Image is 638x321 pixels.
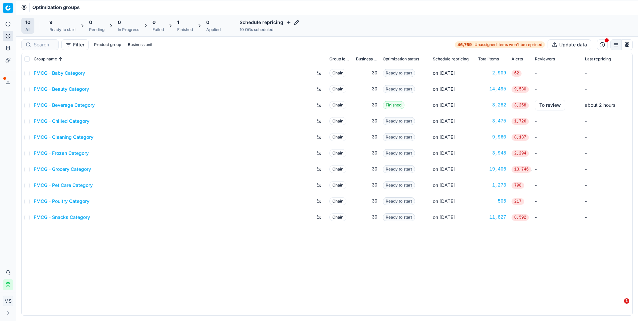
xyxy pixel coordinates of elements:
span: Alerts [512,56,523,62]
td: - [532,177,582,193]
a: FMCG - Beverage Category [34,102,95,108]
td: - [582,81,632,97]
span: on [DATE] [433,166,455,172]
a: FMCG - Snacks Category [34,214,90,221]
td: - [532,81,582,97]
span: on [DATE] [433,134,455,140]
td: - [532,161,582,177]
a: FMCG - Pet Care Category [34,182,93,189]
td: - [582,65,632,81]
a: 11,827 [478,214,506,221]
span: on [DATE] [433,118,455,124]
a: 3,475 [478,118,506,124]
span: Chain [329,149,346,157]
td: - [582,129,632,145]
span: Group level [329,56,351,62]
span: on [DATE] [433,182,455,188]
td: - [532,65,582,81]
div: 10 OGs scheduled [240,27,299,32]
div: 30 [356,86,377,92]
span: Ready to start [383,85,415,93]
div: 30 [356,198,377,205]
span: Chain [329,85,346,93]
span: on [DATE] [433,214,455,220]
div: 505 [478,198,506,205]
span: Reviewers [535,56,555,62]
td: - [532,145,582,161]
td: - [532,209,582,225]
button: Filter [61,39,89,50]
span: 8,137 [512,134,529,141]
div: All [25,27,30,32]
a: 3,282 [478,102,506,108]
td: - [532,129,582,145]
button: Update data [548,39,591,50]
span: Chain [329,213,346,221]
div: In Progress [118,27,139,32]
a: FMCG - Grocery Category [34,166,91,173]
span: 798 [512,182,524,189]
span: Chain [329,181,346,189]
td: - [582,161,632,177]
span: MS [3,296,13,306]
span: Ready to start [383,117,415,125]
a: 2,909 [478,70,506,76]
a: 19,406 [478,166,506,173]
a: 14,495 [478,86,506,92]
a: FMCG - Cleaning Category [34,134,93,140]
nav: breadcrumb [32,4,80,11]
span: 2,294 [512,150,529,157]
div: 30 [356,102,377,108]
span: 0 [206,19,209,26]
span: Ready to start [383,133,415,141]
span: Optimization status [383,56,419,62]
span: on [DATE] [433,70,455,76]
span: Business unit [356,56,377,62]
span: Chain [329,133,346,141]
span: Chain [329,197,346,205]
span: Last repricing [585,56,611,62]
span: on [DATE] [433,102,455,108]
td: - [582,145,632,161]
span: Ready to start [383,213,415,221]
a: 3,948 [478,150,506,156]
div: 30 [356,118,377,124]
div: Applied [206,27,221,32]
span: Ready to start [383,165,415,173]
td: - [582,193,632,209]
button: To review [535,100,565,110]
span: 62 [512,70,522,77]
span: Ready to start [383,149,415,157]
a: FMCG - Chilled Category [34,118,89,124]
span: 0 [118,19,121,26]
span: 0 [152,19,155,26]
a: 9,960 [478,134,506,140]
button: Product group [91,41,124,49]
div: Pending [89,27,104,32]
span: 1 [177,19,179,26]
span: on [DATE] [433,150,455,156]
div: 30 [356,166,377,173]
td: - [582,177,632,193]
span: Ready to start [383,69,415,77]
span: Total items [478,56,499,62]
a: FMCG - Poultry Category [34,198,89,205]
span: 1 [624,298,629,304]
div: Failed [152,27,164,32]
span: 10 [25,19,30,26]
a: FMCG - Frozen Category [34,150,89,156]
span: 0 [89,19,92,26]
span: 217 [512,198,524,205]
div: Finished [177,27,193,32]
span: 9,530 [512,86,529,93]
span: on [DATE] [433,86,455,92]
div: 30 [356,214,377,221]
span: 8,592 [512,214,529,221]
